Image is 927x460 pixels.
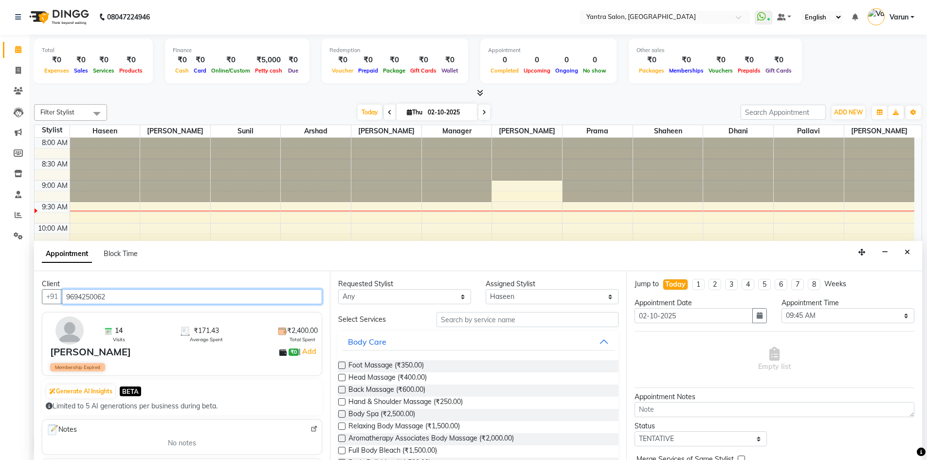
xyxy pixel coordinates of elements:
[635,421,767,431] div: Status
[758,279,771,290] li: 5
[42,279,322,289] div: Client
[287,326,318,336] span: ₹2,400.00
[348,445,437,458] span: Full Body Bleach (₹1,500.00)
[117,55,145,66] div: ₹0
[563,125,633,137] span: Prama
[782,298,914,308] div: Appointment Time
[329,67,356,74] span: Voucher
[190,336,223,343] span: Average Spent
[253,55,285,66] div: ₹5,000
[47,385,115,398] button: Generate AI Insights
[735,55,763,66] div: ₹0
[763,67,794,74] span: Gift Cards
[348,433,514,445] span: Aromatherapy Associates Body Massage (₹2,000.00)
[42,289,62,304] button: +91
[381,67,408,74] span: Package
[351,125,421,137] span: [PERSON_NAME]
[581,67,609,74] span: No show
[832,106,865,119] button: ADD NEW
[42,67,72,74] span: Expenses
[55,316,84,345] img: avatar
[356,55,381,66] div: ₹0
[709,279,721,290] li: 2
[486,279,618,289] div: Assigned Stylist
[113,336,125,343] span: Visits
[439,55,460,66] div: ₹0
[168,438,196,448] span: No notes
[42,245,92,263] span: Appointment
[742,279,754,290] li: 4
[348,385,425,397] span: Back Massage (₹600.00)
[348,421,460,433] span: Relaxing Body Massage (₹1,500.00)
[492,125,562,137] span: [PERSON_NAME]
[636,55,667,66] div: ₹0
[408,67,439,74] span: Gift Cards
[42,55,72,66] div: ₹0
[635,298,767,308] div: Appointment Date
[348,336,386,348] div: Body Care
[635,392,914,402] div: Appointment Notes
[667,67,706,74] span: Memberships
[521,67,553,74] span: Upcoming
[488,46,609,55] div: Appointment
[299,346,318,357] span: |
[436,312,618,327] input: Search by service name
[173,46,302,55] div: Finance
[40,138,70,148] div: 8:00 AM
[62,289,322,304] input: Search by Name/Mobile/Email/Code
[253,67,285,74] span: Petty cash
[50,363,105,371] span: Membership Expired
[70,125,140,137] span: Haseen
[758,347,791,372] span: Empty list
[425,105,473,120] input: 2025-10-02
[290,336,315,343] span: Total Spent
[209,55,253,66] div: ₹0
[289,349,299,356] span: ₹0
[488,55,521,66] div: 0
[775,279,787,290] li: 6
[285,55,302,66] div: ₹0
[72,55,91,66] div: ₹0
[173,55,191,66] div: ₹0
[46,423,77,436] span: Notes
[581,55,609,66] div: 0
[173,67,191,74] span: Cash
[191,55,209,66] div: ₹0
[104,249,138,258] span: Block Time
[635,279,659,289] div: Jump to
[635,308,753,323] input: yyyy-mm-dd
[348,360,424,372] span: Foot Massage (₹350.00)
[348,409,415,421] span: Body Spa (₹2,500.00)
[338,279,471,289] div: Requested Stylist
[774,125,844,137] span: Pallavi
[808,279,820,290] li: 8
[706,55,735,66] div: ₹0
[50,345,131,359] div: [PERSON_NAME]
[286,67,301,74] span: Due
[381,55,408,66] div: ₹0
[703,125,773,137] span: Dhani
[890,12,909,22] span: Varun
[115,326,123,336] span: 14
[900,245,914,260] button: Close
[844,125,914,137] span: [PERSON_NAME]
[439,67,460,74] span: Wallet
[404,109,425,116] span: Thu
[40,202,70,212] div: 9:30 AM
[25,3,91,31] img: logo
[281,125,351,137] span: Arshad
[356,67,381,74] span: Prepaid
[636,67,667,74] span: Packages
[209,67,253,74] span: Online/Custom
[553,67,581,74] span: Ongoing
[211,125,281,137] span: Sunil
[725,279,738,290] li: 3
[40,108,74,116] span: Filter Stylist
[868,8,885,25] img: Varun
[36,223,70,234] div: 10:00 AM
[824,279,846,289] div: Weeks
[329,46,460,55] div: Redemption
[191,67,209,74] span: Card
[120,386,141,396] span: BETA
[91,67,117,74] span: Services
